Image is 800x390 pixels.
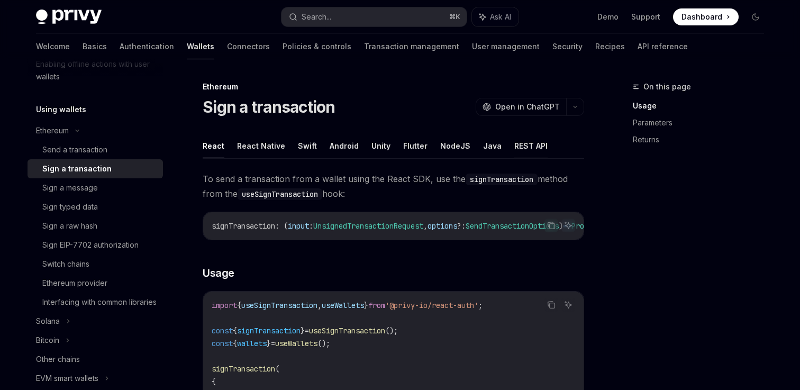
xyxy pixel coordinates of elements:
[449,13,460,21] span: ⌘ K
[322,301,364,310] span: useWallets
[457,221,466,231] span: ?:
[36,353,80,366] div: Other chains
[472,34,540,59] a: User management
[42,201,98,213] div: Sign typed data
[633,97,772,114] a: Usage
[561,298,575,312] button: Ask AI
[241,301,317,310] span: useSignTransaction
[364,301,368,310] span: }
[203,133,224,158] button: React
[28,274,163,293] a: Ethereum provider
[120,34,174,59] a: Authentication
[403,133,428,158] button: Flutter
[271,339,275,348] span: =
[36,10,102,24] img: dark logo
[305,326,309,335] span: =
[385,301,478,310] span: '@privy-io/react-auth'
[681,12,722,22] span: Dashboard
[227,34,270,59] a: Connectors
[28,140,163,159] a: Send a transaction
[28,216,163,235] a: Sign a raw hash
[472,7,519,26] button: Ask AI
[283,34,351,59] a: Policies & controls
[643,80,691,93] span: On this page
[42,162,112,175] div: Sign a transaction
[212,301,237,310] span: import
[212,326,233,335] span: const
[483,133,502,158] button: Java
[638,34,688,59] a: API reference
[187,34,214,59] a: Wallets
[42,143,107,156] div: Send a transaction
[237,301,241,310] span: {
[428,221,457,231] span: options
[544,219,558,232] button: Copy the contents from the code block
[212,377,216,386] span: {
[28,293,163,312] a: Interfacing with common libraries
[309,326,385,335] span: useSignTransaction
[36,124,69,137] div: Ethereum
[633,114,772,131] a: Parameters
[28,255,163,274] a: Switch chains
[747,8,764,25] button: Toggle dark mode
[597,12,619,22] a: Demo
[42,258,89,270] div: Switch chains
[631,12,660,22] a: Support
[317,301,322,310] span: ,
[673,8,739,25] a: Dashboard
[595,34,625,59] a: Recipes
[237,326,301,335] span: signTransaction
[42,220,97,232] div: Sign a raw hash
[212,339,233,348] span: const
[368,301,385,310] span: from
[317,339,330,348] span: ();
[330,133,359,158] button: Android
[203,266,234,280] span: Usage
[514,133,548,158] button: REST API
[495,102,560,112] span: Open in ChatGPT
[275,221,288,231] span: : (
[298,133,317,158] button: Swift
[42,296,157,309] div: Interfacing with common libraries
[28,159,163,178] a: Sign a transaction
[364,34,459,59] a: Transaction management
[42,182,98,194] div: Sign a message
[561,219,575,232] button: Ask AI
[212,364,275,374] span: signTransaction
[212,221,275,231] span: signTransaction
[552,34,583,59] a: Security
[281,7,467,26] button: Search...⌘K
[83,34,107,59] a: Basics
[476,98,566,116] button: Open in ChatGPT
[28,178,163,197] a: Sign a message
[440,133,470,158] button: NodeJS
[267,339,271,348] span: }
[385,326,398,335] span: ();
[36,334,59,347] div: Bitcoin
[288,221,309,231] span: input
[301,326,305,335] span: }
[275,364,279,374] span: (
[275,339,317,348] span: useWallets
[203,97,335,116] h1: Sign a transaction
[544,298,558,312] button: Copy the contents from the code block
[233,326,237,335] span: {
[238,188,322,200] code: useSignTransaction
[203,81,584,92] div: Ethereum
[466,174,538,185] code: signTransaction
[309,221,313,231] span: :
[559,221,563,231] span: )
[313,221,423,231] span: UnsignedTransactionRequest
[42,239,139,251] div: Sign EIP-7702 authorization
[28,350,163,369] a: Other chains
[466,221,559,231] span: SendTransactionOptions
[28,197,163,216] a: Sign typed data
[28,235,163,255] a: Sign EIP-7702 authorization
[237,133,285,158] button: React Native
[490,12,511,22] span: Ask AI
[42,277,107,289] div: Ethereum provider
[233,339,237,348] span: {
[203,171,584,201] span: To send a transaction from a wallet using the React SDK, use the method from the hook:
[302,11,331,23] div: Search...
[371,133,390,158] button: Unity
